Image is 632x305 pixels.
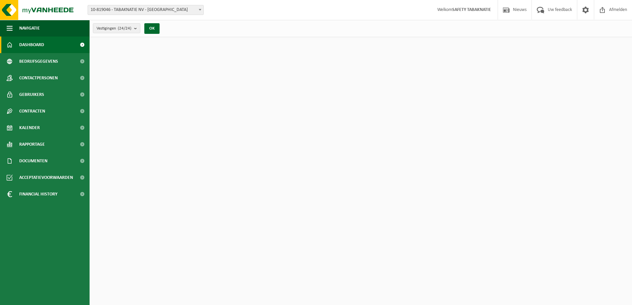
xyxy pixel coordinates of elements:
span: 10-819046 - TABAKNATIE NV - ANTWERPEN [88,5,203,15]
span: Financial History [19,186,57,202]
span: Dashboard [19,37,44,53]
count: (24/24) [118,26,131,31]
span: Kalender [19,119,40,136]
span: Navigatie [19,20,40,37]
span: Contracten [19,103,45,119]
span: Gebruikers [19,86,44,103]
span: Contactpersonen [19,70,58,86]
span: 10-819046 - TABAKNATIE NV - ANTWERPEN [88,5,204,15]
span: Bedrijfsgegevens [19,53,58,70]
strong: SAFETY TABAKNATIE [452,7,491,12]
span: Vestigingen [97,24,131,34]
button: Vestigingen(24/24) [93,23,140,33]
span: Acceptatievoorwaarden [19,169,73,186]
button: OK [144,23,160,34]
span: Rapportage [19,136,45,153]
span: Documenten [19,153,47,169]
